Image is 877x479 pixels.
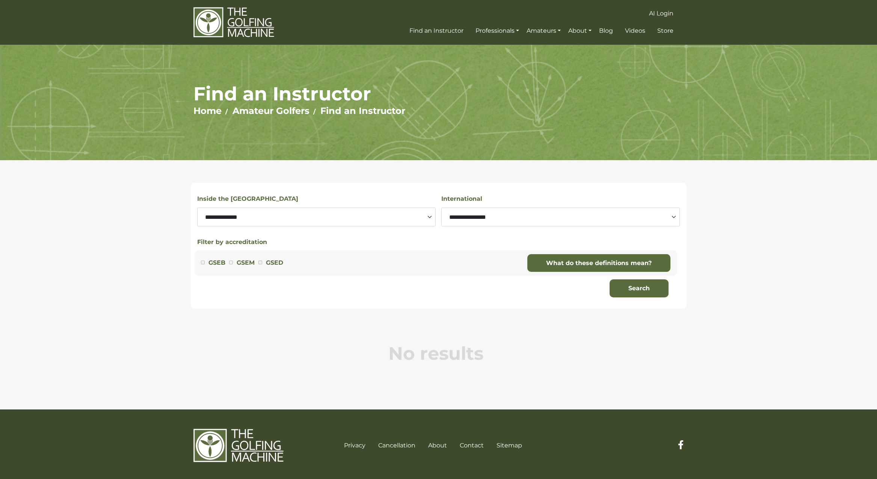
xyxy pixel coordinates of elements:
label: GSEB [208,258,225,268]
a: Professionals [474,24,521,38]
a: What do these definitions mean? [527,254,670,272]
a: Cancellation [378,442,415,449]
a: About [428,442,447,449]
a: Privacy [344,442,365,449]
label: GSEM [237,258,255,268]
a: Home [193,105,222,116]
label: GSED [266,258,283,268]
label: International [441,194,482,204]
img: The Golfing Machine [193,428,284,463]
span: Find an Instructor [409,27,463,34]
a: Find an Instructor [320,105,405,116]
span: Store [657,27,673,34]
a: Amateur Golfers [232,105,309,116]
button: Search [610,279,669,297]
select: Select a state [197,208,436,226]
a: Sitemap [497,442,522,449]
h1: Find an Instructor [193,82,684,105]
select: Select a country [441,208,680,226]
a: AI Login [647,7,675,20]
button: Filter by accreditation [197,238,267,247]
a: Store [655,24,675,38]
a: Contact [460,442,484,449]
img: The Golfing Machine [193,7,274,38]
a: Find an Instructor [408,24,465,38]
p: No results [195,343,677,364]
a: Blog [597,24,615,38]
a: About [566,24,593,38]
a: Videos [623,24,647,38]
a: Amateurs [525,24,563,38]
span: AI Login [649,10,673,17]
span: Videos [625,27,645,34]
span: Blog [599,27,613,34]
label: Inside the [GEOGRAPHIC_DATA] [197,194,298,204]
